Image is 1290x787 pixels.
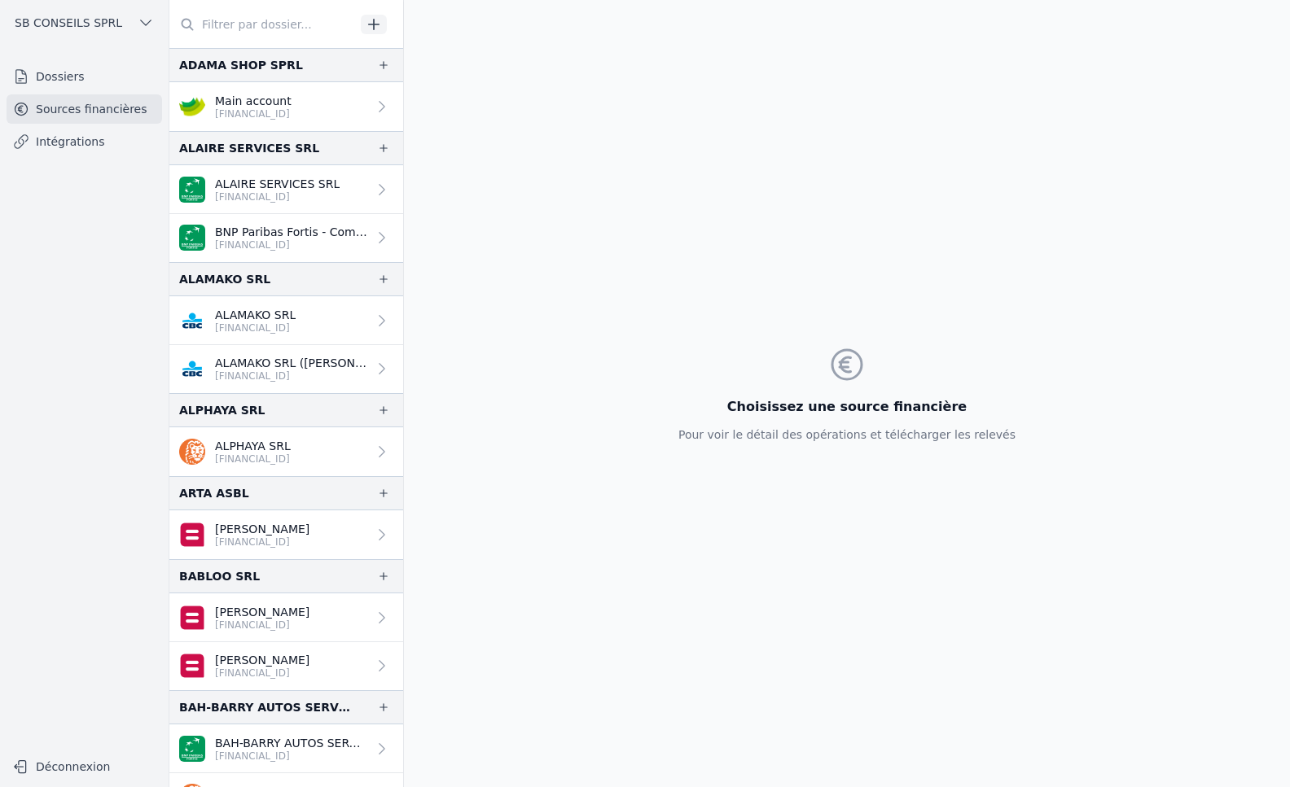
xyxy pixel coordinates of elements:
p: [FINANCIAL_ID] [215,536,309,549]
button: SB CONSEILS SPRL [7,10,162,36]
p: Main account [215,93,292,109]
div: BAH-BARRY AUTOS SERVICES BVBA [179,697,351,717]
a: ALAIRE SERVICES SRL [FINANCIAL_ID] [169,165,403,214]
img: CBC_CREGBEBB.png [179,356,205,382]
div: ALPHAYA SRL [179,400,265,420]
p: [FINANCIAL_ID] [215,190,340,203]
img: belfius-1.png [179,522,205,548]
img: belfius-1.png [179,653,205,679]
a: BAH-BARRY AUTOS SERVICES B [FINANCIAL_ID] [169,724,403,773]
p: ALPHAYA SRL [215,438,291,454]
p: ALAIRE SERVICES SRL [215,176,340,192]
p: ALAMAKO SRL [215,307,296,323]
p: [FINANCIAL_ID] [215,750,367,763]
p: [PERSON_NAME] [215,652,309,668]
p: [FINANCIAL_ID] [215,321,296,334]
div: ARTA ASBL [179,483,249,503]
img: BNP_BE_BUSINESS_GEBABEBB.png [179,225,205,251]
a: ALAMAKO SRL ([PERSON_NAME]-[DATE]) [FINANCIAL_ID] [169,345,403,393]
a: Intégrations [7,127,162,156]
div: ALAIRE SERVICES SRL [179,138,319,158]
p: [FINANCIAL_ID] [215,369,367,383]
img: BNP_BE_BUSINESS_GEBABEBB.png [179,736,205,762]
a: Main account [FINANCIAL_ID] [169,82,403,131]
img: CBC_CREGBEBB.png [179,308,205,334]
p: BNP Paribas Fortis - Compte d'épargne [215,224,367,240]
a: [PERSON_NAME] [FINANCIAL_ID] [169,593,403,642]
div: BABLOO SRL [179,566,260,586]
div: ADAMA SHOP SPRL [179,55,303,75]
a: BNP Paribas Fortis - Compte d'épargne [FINANCIAL_ID] [169,214,403,262]
img: crelan.png [179,94,205,120]
span: SB CONSEILS SPRL [15,15,122,31]
img: BNP_BE_BUSINESS_GEBABEBB.png [179,177,205,203]
p: [FINANCIAL_ID] [215,619,309,632]
a: ALPHAYA SRL [FINANCIAL_ID] [169,427,403,476]
p: [PERSON_NAME] [215,521,309,537]
button: Déconnexion [7,754,162,780]
p: [FINANCIAL_ID] [215,238,367,251]
img: belfius-1.png [179,605,205,631]
a: [PERSON_NAME] [FINANCIAL_ID] [169,642,403,690]
a: [PERSON_NAME] [FINANCIAL_ID] [169,510,403,559]
p: Pour voir le détail des opérations et télécharger les relevés [678,426,1016,443]
p: [FINANCIAL_ID] [215,453,291,466]
h3: Choisissez une source financière [678,397,1016,417]
p: BAH-BARRY AUTOS SERVICES B [215,735,367,751]
p: ALAMAKO SRL ([PERSON_NAME]-[DATE]) [215,355,367,371]
p: [FINANCIAL_ID] [215,107,292,120]
a: ALAMAKO SRL [FINANCIAL_ID] [169,296,403,345]
div: ALAMAKO SRL [179,269,270,289]
img: ing.png [179,439,205,465]
a: Sources financières [7,94,162,124]
a: Dossiers [7,62,162,91]
p: [FINANCIAL_ID] [215,667,309,680]
p: [PERSON_NAME] [215,604,309,620]
input: Filtrer par dossier... [169,10,355,39]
